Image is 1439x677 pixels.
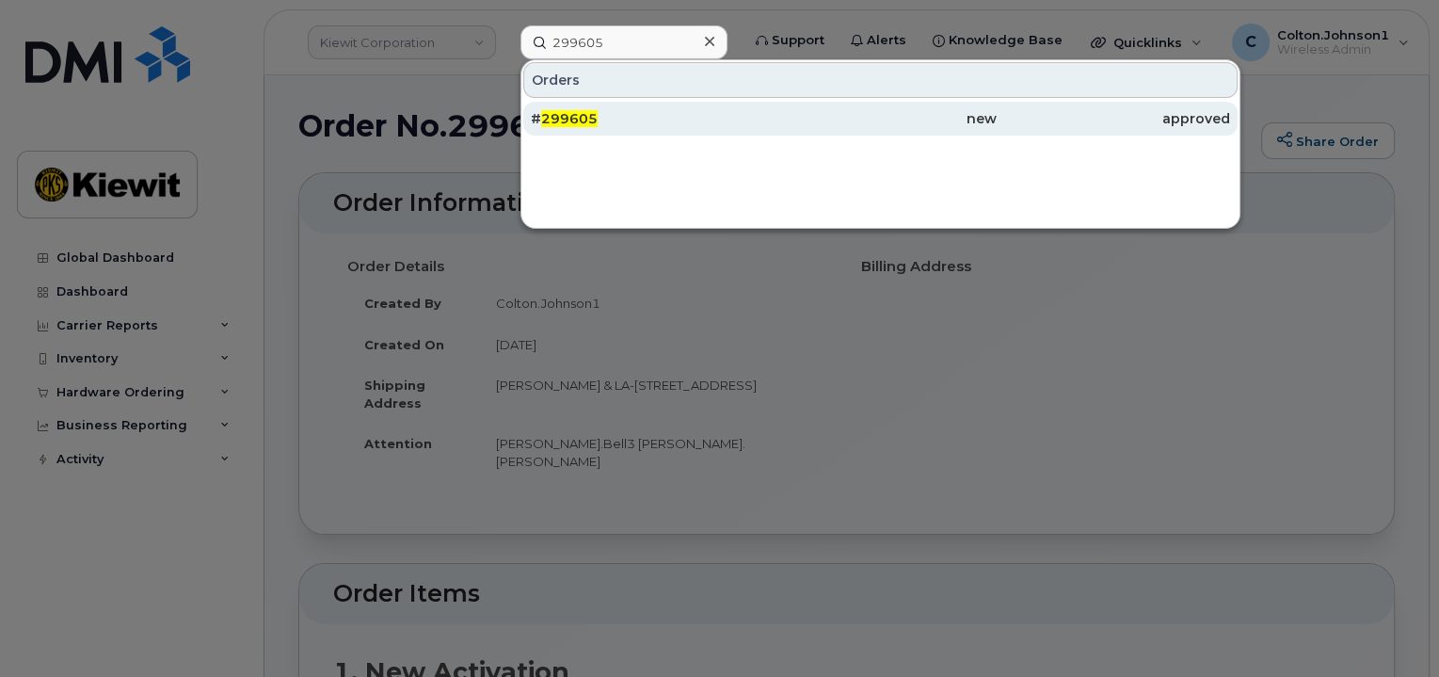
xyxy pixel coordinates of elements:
span: 299605 [541,110,598,127]
a: #299605newapproved [523,102,1238,136]
div: Orders [523,62,1238,98]
iframe: Messenger Launcher [1357,595,1425,663]
div: approved [997,109,1230,128]
div: # [531,109,764,128]
div: new [764,109,998,128]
